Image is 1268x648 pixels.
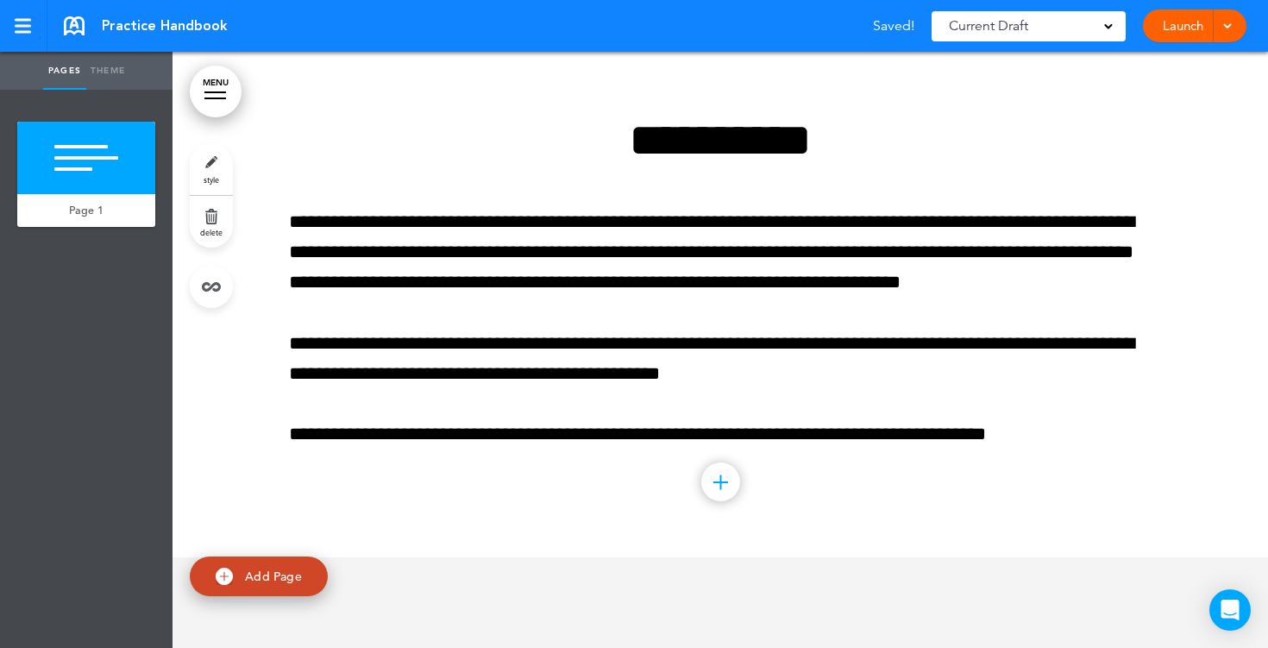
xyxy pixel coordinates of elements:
[43,52,86,90] a: Pages
[873,19,914,33] span: Saved!
[949,14,1028,38] span: Current Draft
[204,174,219,185] span: style
[190,143,233,195] a: style
[86,52,129,90] a: Theme
[17,194,155,227] a: Page 1
[1156,9,1210,42] a: Launch
[1209,589,1251,631] div: Open Intercom Messenger
[216,568,233,585] img: add.svg
[190,196,233,248] a: delete
[190,557,328,597] a: Add Page
[245,569,302,584] span: Add Page
[69,203,104,217] span: Page 1
[200,227,223,237] span: delete
[190,66,242,117] a: MENU
[102,16,228,35] span: Practice Handbook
